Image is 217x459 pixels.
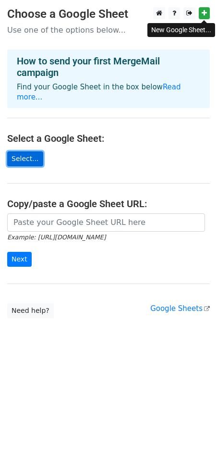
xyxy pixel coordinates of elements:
p: Find your Google Sheet in the box below [17,82,200,102]
h4: Copy/paste a Google Sheet URL: [7,198,210,210]
input: Next [7,252,32,267]
a: Select... [7,151,43,166]
div: New Google Sheet... [147,23,215,37]
h3: Choose a Google Sheet [7,7,210,21]
a: Google Sheets [150,304,210,313]
h4: Select a Google Sheet: [7,133,210,144]
p: Use one of the options below... [7,25,210,35]
input: Paste your Google Sheet URL here [7,213,205,232]
a: Need help? [7,303,54,318]
a: Read more... [17,83,181,101]
iframe: Chat Widget [169,413,217,459]
h4: How to send your first MergeMail campaign [17,55,200,78]
small: Example: [URL][DOMAIN_NAME] [7,234,106,241]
